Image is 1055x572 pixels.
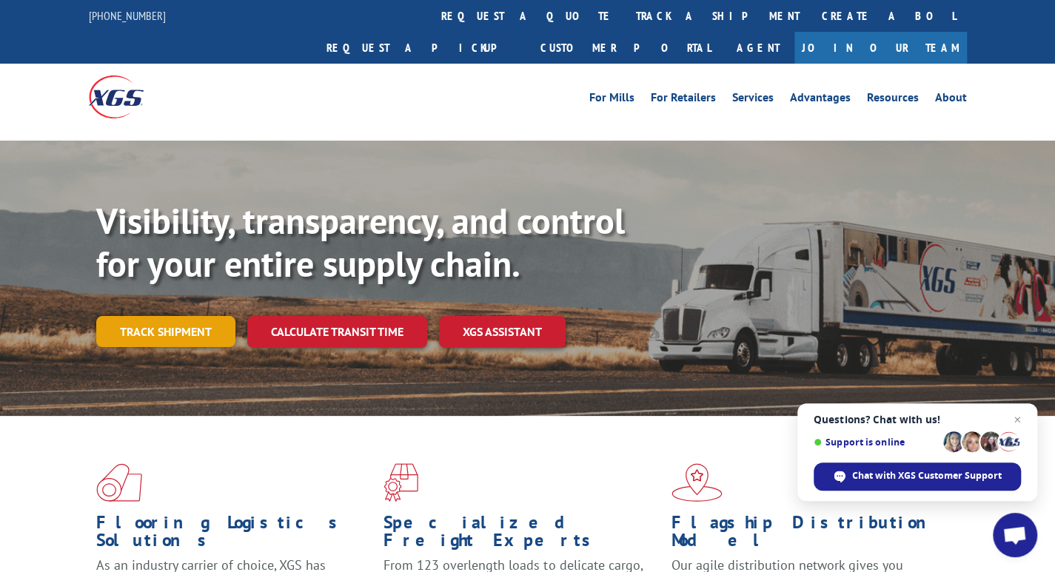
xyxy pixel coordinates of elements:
[589,92,634,108] a: For Mills
[439,316,566,348] a: XGS ASSISTANT
[96,463,142,502] img: xgs-icon-total-supply-chain-intelligence-red
[651,92,716,108] a: For Retailers
[790,92,851,108] a: Advantages
[315,32,529,64] a: Request a pickup
[1008,411,1026,428] span: Close chat
[96,198,625,286] b: Visibility, transparency, and control for your entire supply chain.
[247,316,427,348] a: Calculate transit time
[814,437,938,448] span: Support is online
[671,463,723,502] img: xgs-icon-flagship-distribution-model-red
[867,92,919,108] a: Resources
[96,514,372,556] h1: Flooring Logistics Solutions
[794,32,967,64] a: Join Our Team
[722,32,794,64] a: Agent
[384,514,660,556] h1: Specialized Freight Experts
[671,514,948,556] h1: Flagship Distribution Model
[732,92,774,108] a: Services
[89,8,166,23] a: [PHONE_NUMBER]
[814,414,1021,425] span: Questions? Chat with us!
[852,469,1002,482] span: Chat with XGS Customer Support
[993,513,1037,557] div: Open chat
[384,463,418,502] img: xgs-icon-focused-on-flooring-red
[935,92,967,108] a: About
[96,316,235,347] a: Track shipment
[529,32,722,64] a: Customer Portal
[814,462,1021,491] div: Chat with XGS Customer Support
